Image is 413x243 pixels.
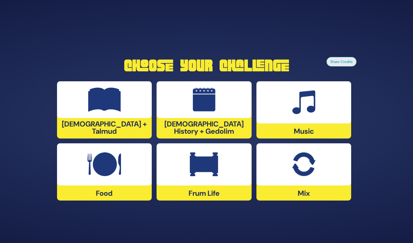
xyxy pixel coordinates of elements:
[190,152,218,176] img: Frum Life
[157,143,252,201] div: Frum Life
[256,143,351,201] div: Mix
[157,81,252,139] div: [DEMOGRAPHIC_DATA] History + Gedolim
[57,81,152,139] div: [DEMOGRAPHIC_DATA] + Talmud
[87,152,121,176] img: Food
[57,143,152,201] div: Food
[88,88,121,112] img: Tanach + Talmud
[256,81,351,139] div: Music
[292,90,316,114] img: Music
[57,57,356,74] h1: Choose Your Challenge
[326,57,357,67] button: Share Credits
[292,152,316,176] img: Mix
[193,88,215,112] img: Jewish History + Gedolim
